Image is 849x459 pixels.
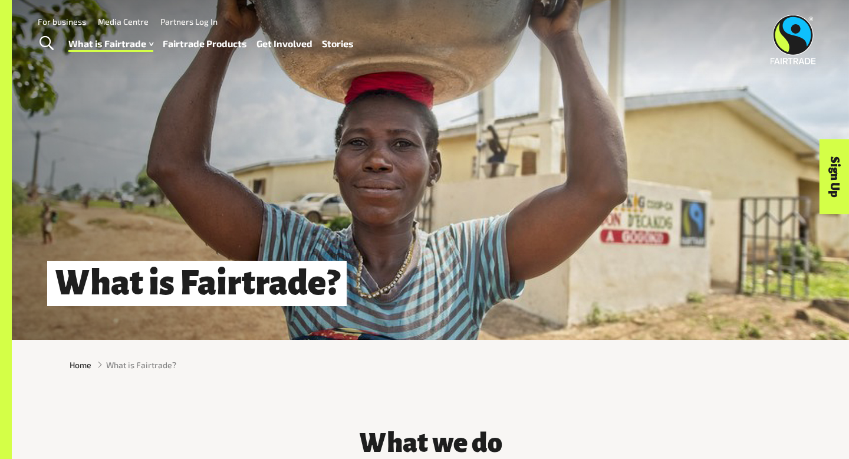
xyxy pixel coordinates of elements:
h1: What is Fairtrade? [47,261,347,306]
img: Fairtrade Australia New Zealand logo [771,15,816,64]
span: What is Fairtrade? [106,359,176,371]
h3: What we do [254,428,607,458]
a: Stories [322,35,354,53]
a: Home [70,359,91,371]
a: Media Centre [98,17,149,27]
a: Fairtrade Products [163,35,247,53]
a: Toggle Search [32,29,61,58]
a: For business [38,17,86,27]
a: Partners Log In [160,17,218,27]
a: What is Fairtrade [68,35,153,53]
a: Get Involved [256,35,312,53]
